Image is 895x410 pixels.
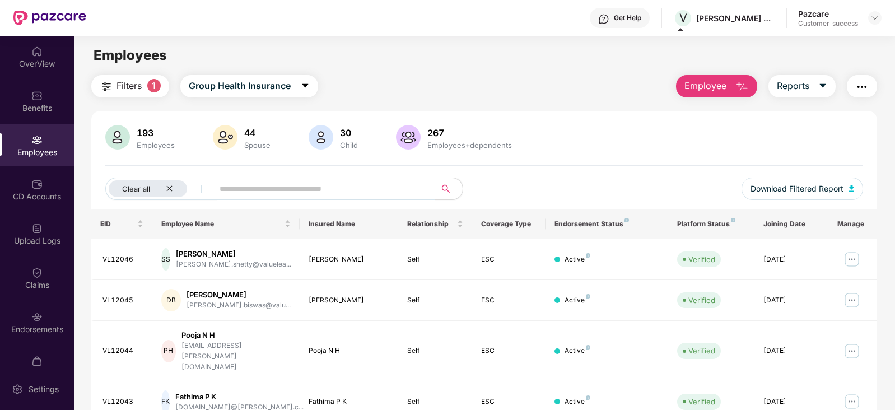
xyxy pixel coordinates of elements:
[435,184,457,193] span: search
[565,397,590,407] div: Active
[338,127,360,138] div: 30
[176,259,291,270] div: [PERSON_NAME].shetty@valuelea...
[25,384,62,395] div: Settings
[763,295,819,306] div: [DATE]
[180,75,318,97] button: Group Health Insurancecaret-down
[407,254,463,265] div: Self
[102,397,144,407] div: VL12043
[31,179,43,190] img: svg+xml;base64,PHN2ZyBpZD0iQ0RfQWNjb3VudHMiIGRhdGEtbmFtZT0iQ0QgQWNjb3VudHMiIHhtbG5zPSJodHRwOi8vd3...
[688,295,715,306] div: Verified
[586,345,590,350] img: svg+xml;base64,PHN2ZyB4bWxucz0iaHR0cDovL3d3dy53My5vcmcvMjAwMC9zdmciIHdpZHRoPSI4IiBoZWlnaHQ9IjgiIH...
[763,346,819,356] div: [DATE]
[398,209,472,239] th: Relationship
[309,397,389,407] div: Fathima P K
[91,75,169,97] button: Filters1
[565,254,590,265] div: Active
[768,75,836,97] button: Reportscaret-down
[122,184,150,193] span: Clear all
[751,183,843,195] span: Download Filtered Report
[624,218,629,222] img: svg+xml;base64,PHN2ZyB4bWxucz0iaHR0cDovL3d3dy53My5vcmcvMjAwMC9zdmciIHdpZHRoPSI4IiBoZWlnaHQ9IjgiIH...
[565,346,590,356] div: Active
[754,209,828,239] th: Joining Date
[213,125,237,150] img: svg+xml;base64,PHN2ZyB4bWxucz0iaHR0cDovL3d3dy53My5vcmcvMjAwMC9zdmciIHhtbG5zOnhsaW5rPSJodHRwOi8vd3...
[242,141,273,150] div: Spouse
[554,220,659,229] div: Endorsement Status
[105,125,130,150] img: svg+xml;base64,PHN2ZyB4bWxucz0iaHR0cDovL3d3dy53My5vcmcvMjAwMC9zdmciIHhtbG5zOnhsaW5rPSJodHRwOi8vd3...
[181,341,291,372] div: [EMAIL_ADDRESS][PERSON_NAME][DOMAIN_NAME]
[31,90,43,101] img: svg+xml;base64,PHN2ZyBpZD0iQmVuZWZpdHMiIHhtbG5zPSJodHRwOi8vd3d3LnczLm9yZy8yMDAwL3N2ZyIgd2lkdGg9Ij...
[152,209,300,239] th: Employee Name
[870,13,879,22] img: svg+xml;base64,PHN2ZyBpZD0iRHJvcGRvd24tMzJ4MzIiIHhtbG5zPSJodHRwOi8vd3d3LnczLm9yZy8yMDAwL3N2ZyIgd2...
[300,209,398,239] th: Insured Name
[181,330,291,341] div: Pooja N H
[565,295,590,306] div: Active
[161,220,282,229] span: Employee Name
[472,209,546,239] th: Coverage Type
[688,345,715,356] div: Verified
[481,254,537,265] div: ESC
[586,253,590,258] img: svg+xml;base64,PHN2ZyB4bWxucz0iaHR0cDovL3d3dy53My5vcmcvMjAwMC9zdmciIHdpZHRoPSI4IiBoZWlnaHQ9IjgiIH...
[301,81,310,91] span: caret-down
[31,311,43,323] img: svg+xml;base64,PHN2ZyBpZD0iRW5kb3JzZW1lbnRzIiB4bWxucz0iaHR0cDovL3d3dy53My5vcmcvMjAwMC9zdmciIHdpZH...
[102,346,144,356] div: VL12044
[435,178,463,200] button: search
[598,13,609,25] img: svg+xml;base64,PHN2ZyBpZD0iSGVscC0zMngzMiIgeG1sbnM9Imh0dHA6Ly93d3cudzMub3JnLzIwMDAvc3ZnIiB3aWR0aD...
[134,141,177,150] div: Employees
[586,395,590,400] img: svg+xml;base64,PHN2ZyB4bWxucz0iaHR0cDovL3d3dy53My5vcmcvMjAwMC9zdmciIHdpZHRoPSI4IiBoZWlnaHQ9IjgiIH...
[742,178,864,200] button: Download Filtered Report
[407,397,463,407] div: Self
[31,223,43,234] img: svg+xml;base64,PHN2ZyBpZD0iVXBsb2FkX0xvZ3MiIGRhdGEtbmFtZT0iVXBsb2FkIExvZ3MiIHhtbG5zPSJodHRwOi8vd3...
[242,127,273,138] div: 44
[147,79,161,92] span: 1
[688,254,715,265] div: Verified
[176,249,291,259] div: [PERSON_NAME]
[425,127,514,138] div: 267
[102,295,144,306] div: VL12045
[31,134,43,146] img: svg+xml;base64,PHN2ZyBpZD0iRW1wbG95ZWVzIiB4bWxucz0iaHR0cDovL3d3dy53My5vcmcvMjAwMC9zdmciIHdpZHRoPS...
[407,295,463,306] div: Self
[161,340,176,362] div: PH
[407,346,463,356] div: Self
[798,19,858,28] div: Customer_success
[309,125,333,150] img: svg+xml;base64,PHN2ZyB4bWxucz0iaHR0cDovL3d3dy53My5vcmcvMjAwMC9zdmciIHhtbG5zOnhsaW5rPSJodHRwOi8vd3...
[166,185,173,192] span: close
[731,218,735,222] img: svg+xml;base64,PHN2ZyB4bWxucz0iaHR0cDovL3d3dy53My5vcmcvMjAwMC9zdmciIHdpZHRoPSI4IiBoZWlnaHQ9IjgiIH...
[31,267,43,278] img: svg+xml;base64,PHN2ZyBpZD0iQ2xhaW0iIHhtbG5zPSJodHRwOi8vd3d3LnczLm9yZy8yMDAwL3N2ZyIgd2lkdGg9IjIwIi...
[843,250,861,268] img: manageButton
[677,220,745,229] div: Platform Status
[849,185,855,192] img: svg+xml;base64,PHN2ZyB4bWxucz0iaHR0cDovL3d3dy53My5vcmcvMjAwMC9zdmciIHhtbG5zOnhsaW5rPSJodHRwOi8vd3...
[843,342,861,360] img: manageButton
[614,13,641,22] div: Get Help
[679,11,687,25] span: V
[94,47,167,63] span: Employees
[481,397,537,407] div: ESC
[735,80,749,94] img: svg+xml;base64,PHN2ZyB4bWxucz0iaHR0cDovL3d3dy53My5vcmcvMjAwMC9zdmciIHhtbG5zOnhsaW5rPSJodHRwOi8vd3...
[688,396,715,407] div: Verified
[116,79,142,93] span: Filters
[798,8,858,19] div: Pazcare
[102,254,144,265] div: VL12046
[676,75,757,97] button: Employee
[763,254,819,265] div: [DATE]
[105,178,217,200] button: Clear allclose
[187,300,291,311] div: [PERSON_NAME].biswas@valu...
[161,248,170,271] div: SS
[309,295,389,306] div: [PERSON_NAME]
[175,392,304,402] div: Fathima P K
[187,290,291,300] div: [PERSON_NAME]
[31,46,43,57] img: svg+xml;base64,PHN2ZyBpZD0iSG9tZSIgeG1sbnM9Imh0dHA6Ly93d3cudzMub3JnLzIwMDAvc3ZnIiB3aWR0aD0iMjAiIG...
[684,79,726,93] span: Employee
[100,80,113,94] img: svg+xml;base64,PHN2ZyB4bWxucz0iaHR0cDovL3d3dy53My5vcmcvMjAwMC9zdmciIHdpZHRoPSIyNCIgaGVpZ2h0PSIyNC...
[777,79,809,93] span: Reports
[13,11,86,25] img: New Pazcare Logo
[134,127,177,138] div: 193
[855,80,869,94] img: svg+xml;base64,PHN2ZyB4bWxucz0iaHR0cDovL3d3dy53My5vcmcvMjAwMC9zdmciIHdpZHRoPSIyNCIgaGVpZ2h0PSIyNC...
[91,209,153,239] th: EID
[161,289,181,311] div: DB
[586,294,590,299] img: svg+xml;base64,PHN2ZyB4bWxucz0iaHR0cDovL3d3dy53My5vcmcvMjAwMC9zdmciIHdpZHRoPSI4IiBoZWlnaHQ9IjgiIH...
[31,356,43,367] img: svg+xml;base64,PHN2ZyBpZD0iTXlfT3JkZXJzIiBkYXRhLW5hbWU9Ik15IE9yZGVycyIgeG1sbnM9Imh0dHA6Ly93d3cudz...
[12,384,23,395] img: svg+xml;base64,PHN2ZyBpZD0iU2V0dGluZy0yMHgyMCIgeG1sbnM9Imh0dHA6Ly93d3cudzMub3JnLzIwMDAvc3ZnIiB3aW...
[100,220,136,229] span: EID
[407,220,455,229] span: Relationship
[763,397,819,407] div: [DATE]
